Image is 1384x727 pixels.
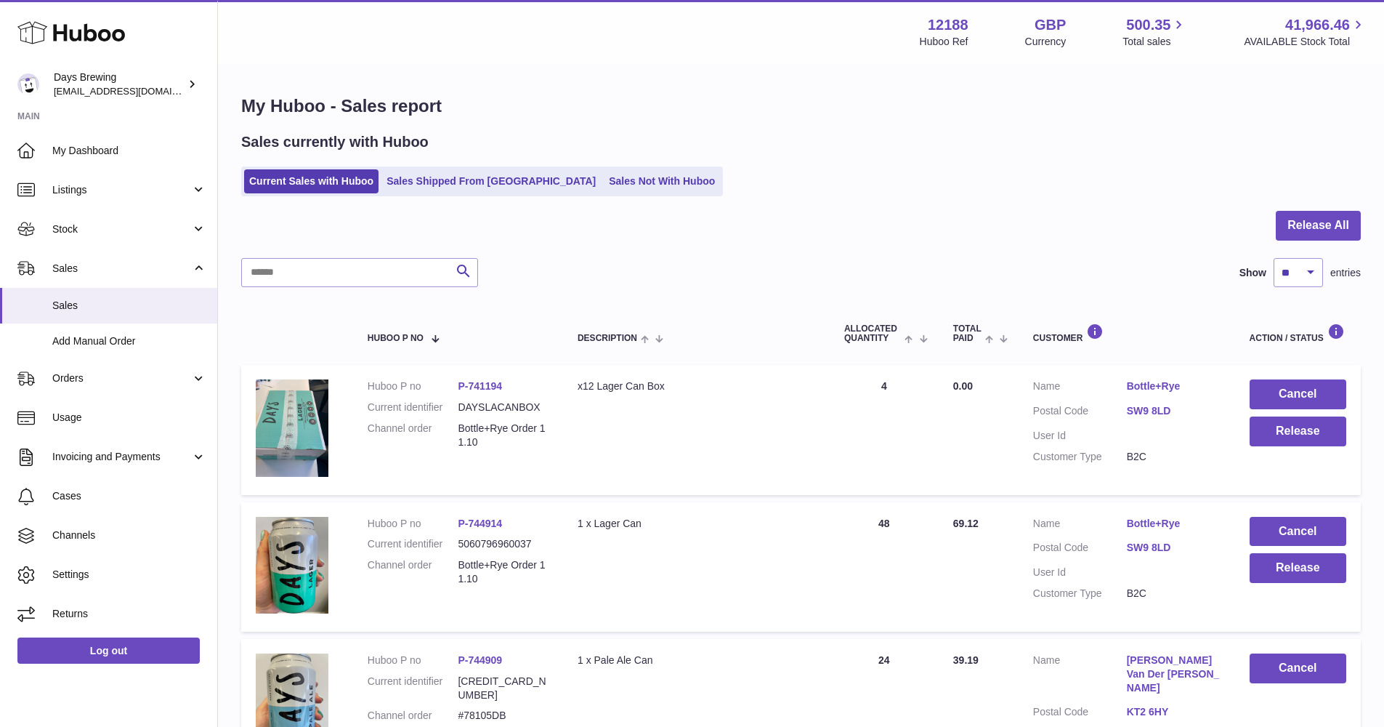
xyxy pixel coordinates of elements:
td: 48 [830,502,939,632]
dt: Channel order [368,558,458,586]
img: 121881680624465.jpg [256,379,328,476]
a: P-744914 [458,518,502,529]
span: Usage [52,411,206,425]
dt: Current identifier [368,537,458,551]
a: KT2 6HY [1127,705,1221,719]
dt: Customer Type [1033,450,1127,464]
dt: Postal Code [1033,541,1127,558]
span: Listings [52,183,191,197]
div: 1 x Lager Can [578,517,815,531]
button: Cancel [1250,517,1346,547]
span: [EMAIL_ADDRESS][DOMAIN_NAME] [54,85,214,97]
span: Settings [52,568,206,582]
button: Cancel [1250,379,1346,409]
dt: Name [1033,517,1127,534]
span: 0.00 [953,380,973,392]
strong: GBP [1035,15,1066,35]
span: Channels [52,529,206,542]
dt: Name [1033,654,1127,699]
dt: Channel order [368,422,458,449]
span: 500.35 [1126,15,1170,35]
td: 4 [830,365,939,494]
button: Release [1250,553,1346,583]
dd: B2C [1127,587,1221,601]
span: Orders [52,371,191,385]
a: P-741194 [458,380,502,392]
dd: Bottle+Rye Order 11.10 [458,422,549,449]
a: Sales Shipped From [GEOGRAPHIC_DATA] [381,169,601,193]
dd: Bottle+Rye Order 11.10 [458,558,549,586]
dd: DAYSLACANBOX [458,401,549,414]
dt: Channel order [368,709,458,723]
div: 1 x Pale Ale Can [578,654,815,667]
dt: Postal Code [1033,705,1127,723]
button: Release [1250,417,1346,446]
dt: Current identifier [368,401,458,414]
a: P-744909 [458,654,502,666]
a: [PERSON_NAME] Van Der [PERSON_NAME] [1127,654,1221,695]
span: entries [1330,266,1361,280]
a: Bottle+Rye [1127,517,1221,531]
dd: [CREDIT_CARD_NUMBER] [458,675,549,702]
dt: Postal Code [1033,404,1127,422]
a: Bottle+Rye [1127,379,1221,393]
a: SW9 8LD [1127,541,1221,555]
dt: User Id [1033,429,1127,443]
dt: Huboo P no [368,654,458,667]
span: Returns [52,607,206,621]
img: victoria@daysbrewing.com [17,73,39,95]
h1: My Huboo - Sales report [241,95,1361,118]
div: Customer [1033,324,1221,343]
dd: #78105DB [458,709,549,723]
dd: B2C [1127,450,1221,464]
button: Cancel [1250,654,1346,683]
span: Sales [52,299,206,313]
div: Huboo Ref [920,35,968,49]
dt: Huboo P no [368,517,458,531]
strong: 12188 [928,15,968,35]
span: Total paid [953,324,982,343]
span: My Dashboard [52,144,206,158]
span: 69.12 [953,518,979,529]
div: Action / Status [1250,324,1346,343]
dd: 5060796960037 [458,537,549,551]
img: 121881680514645.jpg [256,517,328,614]
a: SW9 8LD [1127,404,1221,418]
dt: Customer Type [1033,587,1127,601]
span: ALLOCATED Quantity [844,324,902,343]
span: AVAILABLE Stock Total [1244,35,1367,49]
div: x12 Lager Can Box [578,379,815,393]
span: Invoicing and Payments [52,450,191,464]
dt: Current identifier [368,675,458,702]
span: 41,966.46 [1285,15,1350,35]
a: 41,966.46 AVAILABLE Stock Total [1244,15,1367,49]
span: Add Manual Order [52,334,206,348]
dt: User Id [1033,566,1127,579]
a: 500.35 Total sales [1122,15,1187,49]
a: Sales Not With Huboo [604,169,720,193]
button: Release All [1276,211,1361,241]
span: Cases [52,489,206,503]
dt: Name [1033,379,1127,397]
span: Description [578,334,637,343]
span: Total sales [1122,35,1187,49]
span: Stock [52,222,191,236]
span: 39.19 [953,654,979,666]
a: Log out [17,638,200,664]
label: Show [1239,266,1266,280]
span: Huboo P no [368,334,424,343]
span: Sales [52,262,191,276]
dt: Huboo P no [368,379,458,393]
h2: Sales currently with Huboo [241,132,429,152]
div: Currency [1025,35,1067,49]
a: Current Sales with Huboo [244,169,379,193]
div: Days Brewing [54,71,185,98]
